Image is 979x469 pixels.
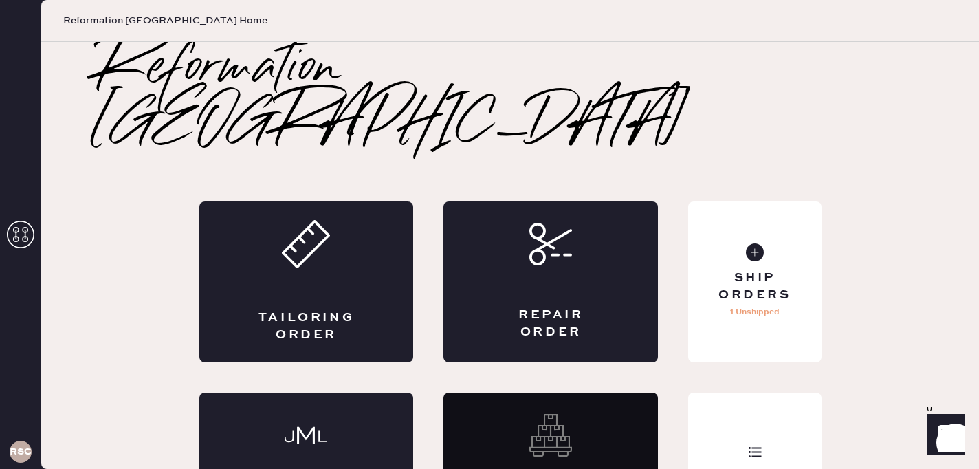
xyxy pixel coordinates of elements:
p: 1 Unshipped [730,304,780,320]
span: Reformation [GEOGRAPHIC_DATA] Home [63,14,267,28]
h3: RSCPA [10,447,32,457]
div: Tailoring Order [254,309,359,344]
h2: Reformation [GEOGRAPHIC_DATA] [96,42,924,152]
div: Ship Orders [699,270,810,304]
iframe: Front Chat [914,407,973,466]
div: Repair Order [498,307,603,341]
